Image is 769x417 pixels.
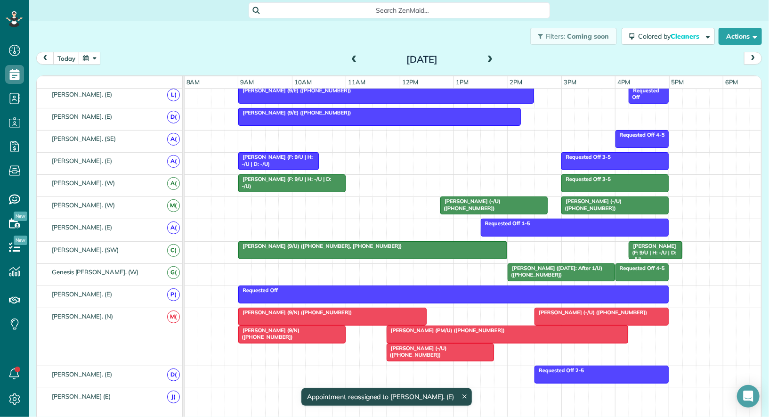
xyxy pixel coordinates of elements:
span: A( [167,177,180,190]
button: today [53,52,80,65]
span: [PERSON_NAME]. (N) [50,312,115,320]
span: [PERSON_NAME]. (E) [50,290,114,298]
span: [PERSON_NAME] (9/U) ([PHONE_NUMBER], [PHONE_NUMBER]) [238,243,402,249]
span: [PERSON_NAME]. (E) [50,370,114,378]
span: Requested Off 3-5 [561,154,611,160]
span: [PERSON_NAME] (F: 9/U | H: -/U | D: -/U) [628,243,676,263]
span: Genesis [PERSON_NAME]. (W) [50,268,140,276]
span: Cleaners [671,32,701,41]
span: C( [167,244,180,257]
div: Appointment reassigned to [PERSON_NAME]. (E) [301,388,471,406]
span: J( [167,391,180,403]
span: [PERSON_NAME] (-/U) ([PHONE_NUMBER]) [561,198,622,211]
span: 4pm [615,78,632,86]
span: [PERSON_NAME]. (W) [50,201,117,209]
span: [PERSON_NAME] ([DATE]: After 1/U) ([PHONE_NUMBER]) [507,265,602,278]
span: M( [167,311,180,323]
h2: [DATE] [363,54,481,65]
span: Requested Off 1-5 [480,220,531,227]
span: M( [167,199,180,212]
span: Requested Off 2-5 [534,367,584,374]
span: 5pm [670,78,686,86]
span: A( [167,221,180,234]
span: A( [167,155,180,168]
span: L( [167,89,180,101]
span: [PERSON_NAME] (9/N) ([PHONE_NUMBER]) [238,309,352,316]
span: 2pm [508,78,525,86]
span: [PERSON_NAME]. (E) [50,90,114,98]
span: [PERSON_NAME] (9/E) ([PHONE_NUMBER]) [238,87,351,94]
span: Filters: [546,32,566,41]
button: next [744,52,762,65]
span: 10am [292,78,314,86]
span: Requested Off 3-5 [561,176,611,182]
div: Open Intercom Messenger [737,385,760,408]
span: [PERSON_NAME] (-/U) ([PHONE_NUMBER]) [386,345,447,358]
span: [PERSON_NAME] (-/U) ([PHONE_NUMBER]) [440,198,501,211]
span: 6pm [723,78,740,86]
button: Colored byCleaners [622,28,715,45]
span: [PERSON_NAME]. (SE) [50,135,118,142]
span: A( [167,133,180,146]
span: Requested Off 4-5 [615,265,665,271]
span: New [14,212,27,221]
span: [PERSON_NAME] (E) [50,392,113,400]
span: [PERSON_NAME]. (SW) [50,246,121,253]
span: 3pm [562,78,578,86]
span: Requested Off [238,287,278,294]
span: Coming soon [567,32,609,41]
span: [PERSON_NAME]. (E) [50,223,114,231]
button: prev [36,52,54,65]
span: 8am [185,78,202,86]
span: [PERSON_NAME] (F: 9/U | H: -/U | D: -/U) [238,176,331,189]
span: G( [167,266,180,279]
span: Requested Off 4-5 [615,131,665,138]
span: D( [167,111,180,123]
span: [PERSON_NAME]. (W) [50,179,117,187]
span: Colored by [638,32,703,41]
span: [PERSON_NAME] (PM/U) ([PHONE_NUMBER]) [386,327,505,334]
span: 1pm [454,78,470,86]
span: [PERSON_NAME] (F: 9/U | H: -/U | D: -/U) [238,154,313,167]
span: 12pm [400,78,421,86]
span: [PERSON_NAME]. (E) [50,113,114,120]
span: D( [167,368,180,381]
span: [PERSON_NAME]. (E) [50,157,114,164]
button: Actions [719,28,762,45]
span: [PERSON_NAME] (-/U) ([PHONE_NUMBER]) [534,309,648,316]
span: [PERSON_NAME] (9/N) ([PHONE_NUMBER]) [238,327,300,340]
span: 11am [346,78,367,86]
span: New [14,236,27,245]
span: [PERSON_NAME] (9/E) ([PHONE_NUMBER]) [238,109,351,116]
span: P( [167,288,180,301]
span: 9am [238,78,256,86]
